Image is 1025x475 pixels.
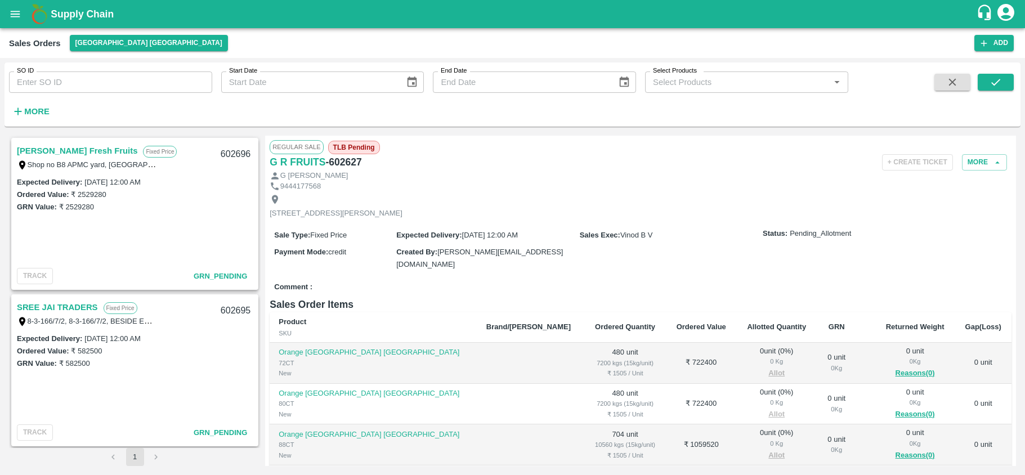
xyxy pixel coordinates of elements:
label: Sale Type : [274,231,310,239]
div: ₹ 1505 / Unit [593,409,657,419]
button: Reasons(0) [884,449,946,462]
td: 480 unit [584,384,666,425]
label: GRN Value: [17,203,57,211]
td: 0 unit [955,384,1011,425]
label: GRN Value: [17,359,57,368]
p: G [PERSON_NAME] [280,171,348,181]
div: 0 Kg [745,438,808,449]
div: 10560 kgs (15kg/unit) [593,440,657,450]
button: Choose date [401,71,423,93]
div: ₹ 1505 / Unit [593,450,657,460]
label: Shop no B8 APMC yard, [GEOGRAPHIC_DATA], [GEOGRAPHIC_DATA], [GEOGRAPHIC_DATA] ([GEOGRAPHIC_DATA])... [28,160,560,169]
div: 0 unit [826,352,847,373]
div: 0 unit [826,434,847,455]
div: 0 unit [826,393,847,414]
label: End Date [441,66,467,75]
div: 0 Kg [745,356,808,366]
div: 0 Kg [745,397,808,407]
div: 0 Kg [884,397,946,407]
button: More [962,154,1007,171]
input: End Date [433,71,608,93]
div: Sales Orders [9,36,61,51]
p: Orange [GEOGRAPHIC_DATA] [GEOGRAPHIC_DATA] [279,347,468,358]
td: 704 unit [584,424,666,465]
div: customer-support [976,4,996,24]
td: ₹ 722400 [666,343,736,384]
b: Ordered Quantity [595,322,655,331]
span: Vinod B V [620,231,653,239]
a: [PERSON_NAME] Fresh Fruits [17,144,137,158]
label: ₹ 582500 [71,347,102,355]
div: 80CT [279,398,468,409]
div: 0 Kg [826,363,847,373]
button: Choose date [614,71,635,93]
label: [DATE] 12:00 AM [84,178,140,186]
label: Start Date [229,66,257,75]
label: Select Products [653,66,697,75]
img: logo [28,3,51,25]
button: Reasons(0) [884,367,946,380]
p: 9444177568 [280,181,321,192]
div: SKU [279,328,468,338]
label: Comment : [274,282,312,293]
a: G R FRUITS [270,154,325,170]
span: Regular Sale [270,140,323,154]
button: Open [830,75,844,89]
div: 7200 kgs (15kg/unit) [593,398,657,409]
td: ₹ 722400 [666,384,736,425]
a: SREE JAI TRADERS [17,300,98,315]
button: open drawer [2,1,28,27]
p: Fixed Price [104,302,137,314]
label: Expected Delivery : [17,178,82,186]
td: 0 unit [955,424,1011,465]
button: Add [974,35,1014,51]
button: More [9,102,52,121]
b: Brand/[PERSON_NAME] [486,322,571,331]
nav: pagination navigation [103,448,167,466]
label: Created By : [396,248,437,256]
h6: Sales Order Items [270,297,1011,312]
b: Product [279,317,306,326]
div: 0 unit ( 0 %) [745,346,808,380]
b: Gap(Loss) [965,322,1001,331]
div: account of current user [996,2,1016,26]
span: GRN_Pending [194,272,247,280]
div: 0 Kg [826,404,847,414]
button: Select DC [70,35,228,51]
label: 8-3-166/7/2, 8-3-166/7/2, BESIDE ERRAGADDA MODEL KUTHU BAZZAR P, [GEOGRAPHIC_DATA], [GEOGRAPHIC_D... [28,316,626,325]
div: 88CT [279,440,468,450]
div: 0 Kg [826,445,847,455]
label: Payment Mode : [274,248,328,256]
label: Ordered Value: [17,347,69,355]
div: New [279,450,468,460]
b: Ordered Value [677,322,726,331]
label: ₹ 2529280 [71,190,106,199]
button: Reasons(0) [884,408,946,421]
input: Select Products [648,75,826,89]
b: Returned Weight [886,322,945,331]
span: Pending_Allotment [790,228,851,239]
label: ₹ 2529280 [59,203,94,211]
label: Expected Delivery : [396,231,462,239]
div: 0 unit [884,387,946,421]
div: 72CT [279,358,468,368]
div: 0 Kg [884,356,946,366]
label: Expected Delivery : [17,334,82,343]
div: 0 unit [884,428,946,461]
span: credit [328,248,346,256]
label: Ordered Value: [17,190,69,199]
label: [DATE] 12:00 AM [84,334,140,343]
p: Fixed Price [143,146,177,158]
p: [STREET_ADDRESS][PERSON_NAME] [270,208,402,219]
div: 602696 [214,141,257,168]
div: 602695 [214,298,257,324]
b: Supply Chain [51,8,114,20]
td: ₹ 1059520 [666,424,736,465]
td: 480 unit [584,343,666,384]
span: TLB Pending [328,141,380,154]
p: Orange [GEOGRAPHIC_DATA] [GEOGRAPHIC_DATA] [279,429,468,440]
button: page 1 [126,448,144,466]
div: New [279,409,468,419]
input: Start Date [221,71,397,93]
div: 7200 kgs (15kg/unit) [593,358,657,368]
